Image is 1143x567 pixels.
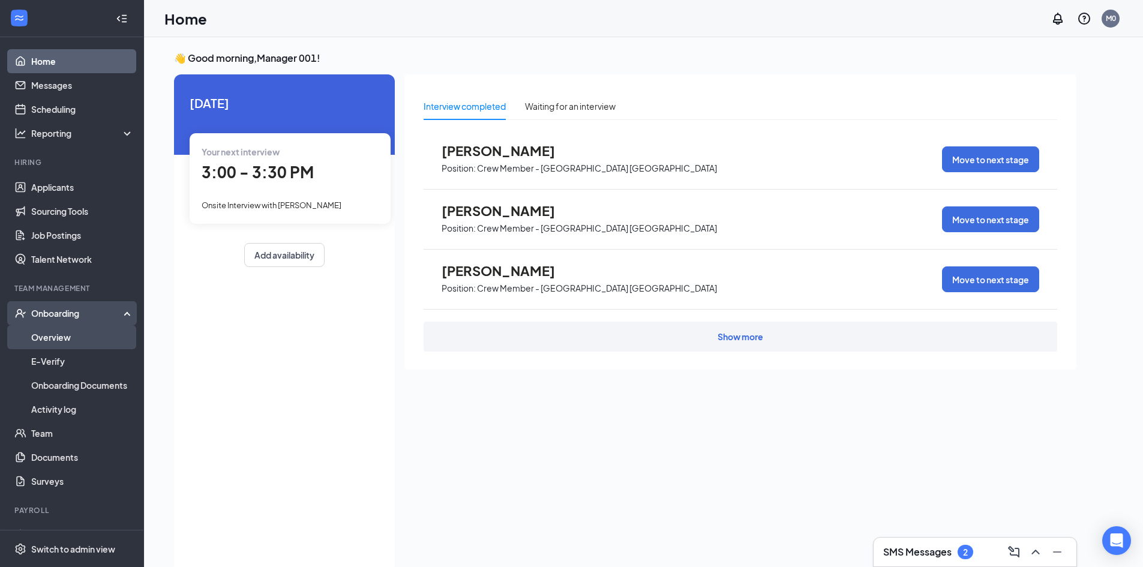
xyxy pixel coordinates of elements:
svg: Settings [14,543,26,555]
a: Overview [31,325,134,349]
div: Onboarding [31,307,124,319]
span: Onsite Interview with [PERSON_NAME] [202,200,341,210]
p: Position: [442,163,476,174]
span: Your next interview [202,146,280,157]
div: Payroll [14,505,131,515]
a: Home [31,49,134,73]
div: Switch to admin view [31,543,115,555]
div: Interview completed [424,100,506,113]
a: Sourcing Tools [31,199,134,223]
p: Position: [442,283,476,294]
button: Move to next stage [942,146,1039,172]
a: Applicants [31,175,134,199]
button: ChevronUp [1026,542,1045,562]
p: Crew Member - [GEOGRAPHIC_DATA] [GEOGRAPHIC_DATA] [477,223,717,234]
a: Job Postings [31,223,134,247]
a: Surveys [31,469,134,493]
a: Activity log [31,397,134,421]
svg: ChevronUp [1028,545,1043,559]
button: ComposeMessage [1004,542,1024,562]
div: 2 [963,547,968,557]
p: Position: [442,223,476,234]
a: PayrollCrown [31,523,134,547]
span: [PERSON_NAME] [442,263,574,278]
svg: Minimize [1050,545,1064,559]
a: Onboarding Documents [31,373,134,397]
svg: ComposeMessage [1007,545,1021,559]
svg: Collapse [116,13,128,25]
button: Add availability [244,243,325,267]
a: Messages [31,73,134,97]
div: Hiring [14,157,131,167]
button: Move to next stage [942,206,1039,232]
h3: SMS Messages [883,545,952,559]
div: Show more [718,331,763,343]
a: Documents [31,445,134,469]
svg: Notifications [1051,11,1065,26]
span: [PERSON_NAME] [442,203,574,218]
div: Open Intercom Messenger [1102,526,1131,555]
svg: UserCheck [14,307,26,319]
a: Talent Network [31,247,134,271]
div: M0 [1106,13,1116,23]
h3: 👋 Good morning, Manager 001 ! [174,52,1076,65]
svg: Analysis [14,127,26,139]
a: E-Verify [31,349,134,373]
svg: QuestionInfo [1077,11,1091,26]
div: Team Management [14,283,131,293]
span: [DATE] [190,94,379,112]
span: [PERSON_NAME] [442,143,574,158]
svg: WorkstreamLogo [13,12,25,24]
a: Scheduling [31,97,134,121]
div: Waiting for an interview [525,100,616,113]
button: Minimize [1048,542,1067,562]
button: Move to next stage [942,266,1039,292]
p: Crew Member - [GEOGRAPHIC_DATA] [GEOGRAPHIC_DATA] [477,163,717,174]
h1: Home [164,8,207,29]
a: Team [31,421,134,445]
div: Reporting [31,127,134,139]
p: Crew Member - [GEOGRAPHIC_DATA] [GEOGRAPHIC_DATA] [477,283,717,294]
span: 3:00 - 3:30 PM [202,162,314,182]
